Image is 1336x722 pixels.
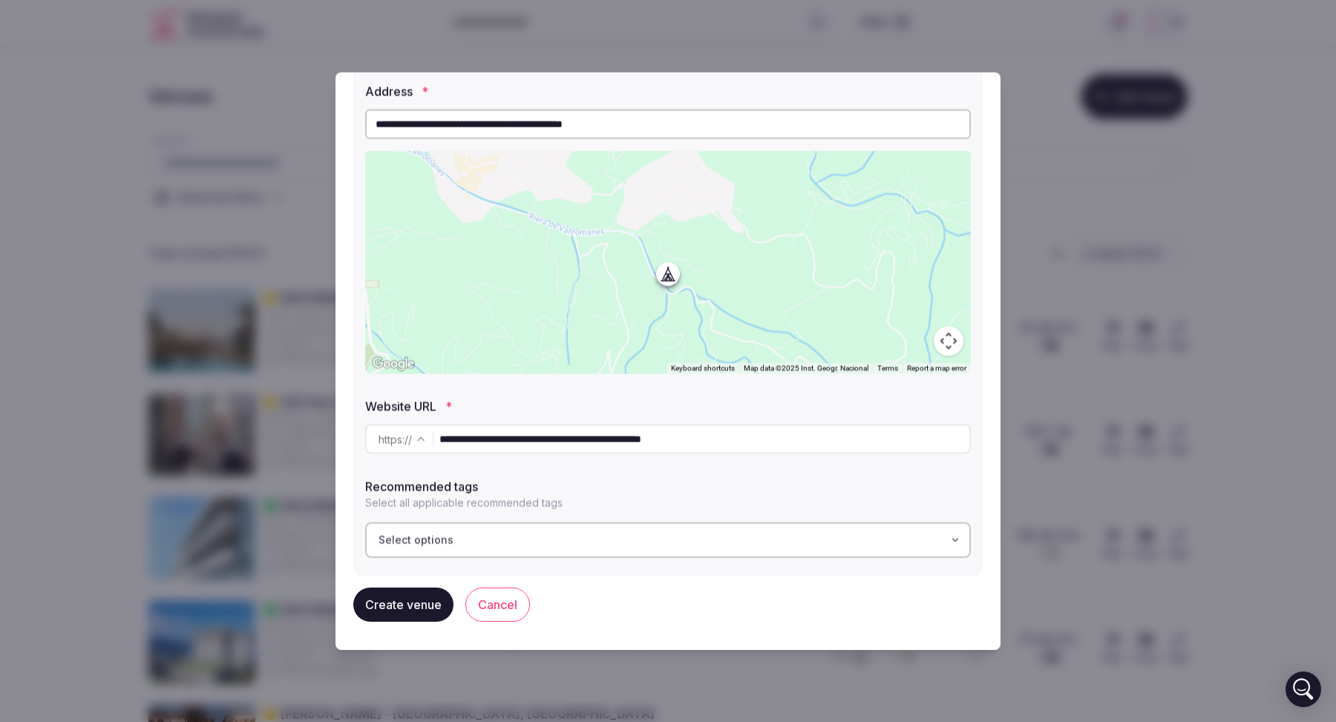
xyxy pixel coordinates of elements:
span: Select options [379,533,453,547]
a: Report a map error [907,364,966,372]
label: Recommended tags [365,481,971,492]
span: Map data ©2025 Inst. Geogr. Nacional [744,364,868,372]
label: Website URL [365,400,971,412]
label: Address [365,85,971,97]
button: Create venue [353,588,453,622]
img: Google [369,354,418,374]
button: Map camera controls [934,326,963,356]
a: Open this area in Google Maps (opens a new window) [369,354,418,374]
a: Terms (opens in new tab) [877,364,898,372]
button: Keyboard shortcuts [671,363,735,374]
button: Select options [365,522,971,558]
button: Cancel [465,588,530,622]
p: Select all applicable recommended tags [365,495,971,510]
